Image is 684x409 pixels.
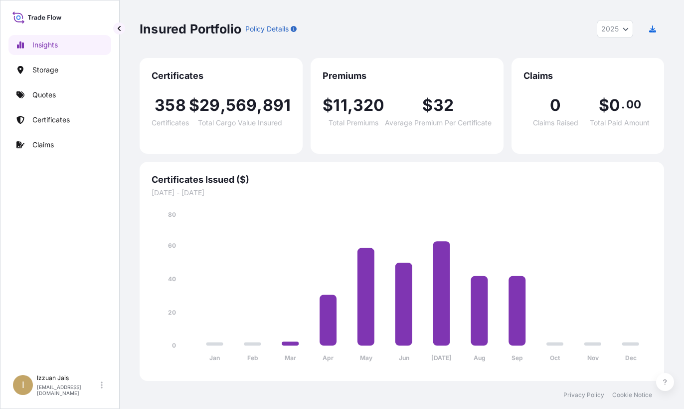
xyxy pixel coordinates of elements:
a: Claims [8,135,111,155]
tspan: Apr [323,354,334,362]
span: 00 [626,100,641,108]
span: $ [189,97,199,113]
tspan: 0 [172,342,176,349]
span: , [220,97,226,113]
span: Claims [523,70,652,82]
span: Certificates Issued ($) [152,174,652,186]
p: Storage [32,65,58,75]
tspan: Sep [512,354,523,362]
span: 11 [333,97,347,113]
span: , [347,97,353,113]
tspan: 40 [168,275,176,283]
span: Claims Raised [533,119,578,126]
span: Total Cargo Value Insured [198,119,282,126]
tspan: Jan [209,354,220,362]
tspan: Dec [625,354,637,362]
p: Claims [32,140,54,150]
p: Insights [32,40,58,50]
tspan: May [360,354,373,362]
span: 891 [263,97,291,113]
tspan: Nov [587,354,599,362]
a: Privacy Policy [563,391,604,399]
span: 0 [550,97,561,113]
span: Certificates [152,119,189,126]
p: Insured Portfolio [140,21,241,37]
span: Total Premiums [329,119,378,126]
a: Insights [8,35,111,55]
a: Certificates [8,110,111,130]
span: 569 [226,97,257,113]
span: I [22,380,24,390]
tspan: 20 [168,309,176,316]
span: 29 [199,97,220,113]
p: Izzuan Jais [37,374,99,382]
span: Certificates [152,70,291,82]
tspan: Oct [550,354,560,362]
span: [DATE] - [DATE] [152,188,652,198]
span: $ [323,97,333,113]
span: $ [599,97,609,113]
span: . [621,100,625,108]
tspan: Mar [285,354,296,362]
tspan: Jun [399,354,409,362]
p: [EMAIL_ADDRESS][DOMAIN_NAME] [37,384,99,396]
tspan: Feb [247,354,258,362]
span: 2025 [601,24,619,34]
span: $ [422,97,433,113]
a: Storage [8,60,111,80]
a: Quotes [8,85,111,105]
p: Quotes [32,90,56,100]
tspan: [DATE] [431,354,452,362]
tspan: 80 [168,211,176,218]
span: 320 [353,97,385,113]
button: Year Selector [597,20,633,38]
tspan: Aug [474,354,486,362]
span: Premiums [323,70,491,82]
tspan: 60 [168,242,176,249]
span: 32 [433,97,454,113]
span: Average Premium Per Certificate [385,119,492,126]
p: Policy Details [245,24,289,34]
span: 0 [609,97,620,113]
span: , [257,97,262,113]
span: Total Paid Amount [590,119,650,126]
p: Certificates [32,115,70,125]
a: Cookie Notice [612,391,652,399]
span: 358 [155,97,186,113]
